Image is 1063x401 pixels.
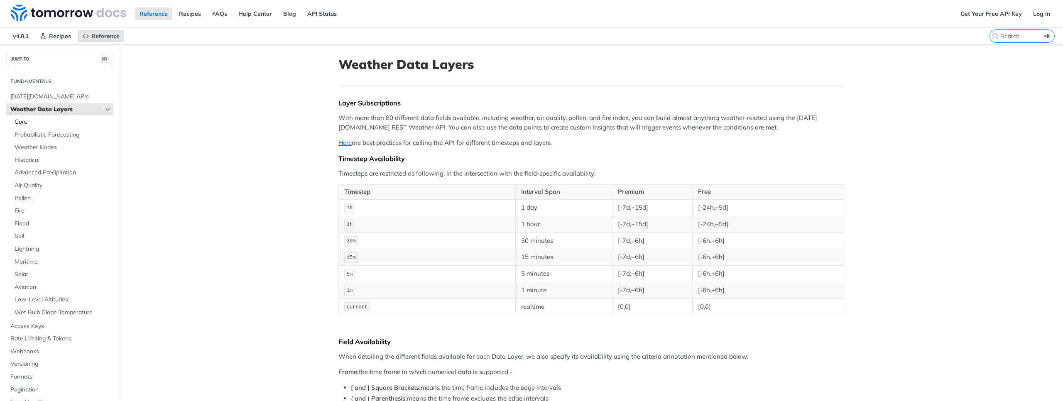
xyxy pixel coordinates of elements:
[10,154,113,166] a: Historical
[338,154,844,163] div: Timestep Availability
[10,192,113,205] a: Pollen
[612,185,693,200] th: Premium
[692,298,844,315] td: [0,0]
[10,179,113,192] a: Air Quality
[6,333,113,345] a: Rate Limiting & Tokens
[279,7,301,20] a: Blog
[10,230,113,242] a: Soil
[15,308,111,317] span: Wet Bulb Globe Temperature
[10,256,113,268] a: Maritime
[10,243,113,255] a: Lightning
[515,232,612,249] td: 30 minutes
[338,169,844,178] p: Timesteps are restricted as following, in the intersection with the field-specific availability:
[15,118,111,126] span: Core
[6,53,113,65] button: JUMP TO⌘/
[338,113,844,132] p: With more than 80 different data fields available, including weather, air quality, pollen, and fi...
[515,185,612,200] th: Interval Span
[515,282,612,298] td: 1 minute
[692,282,844,298] td: [-6h,+6h]
[10,347,111,356] span: Webhooks
[8,30,33,42] span: v4.0.1
[6,384,113,396] a: Pagination
[351,384,421,391] strong: [ and ] Square Brackets:
[338,57,844,72] h1: Weather Data Layers
[91,32,120,40] span: Reference
[515,266,612,282] td: 5 minutes
[1029,7,1055,20] a: Log In
[10,268,113,281] a: Solar
[612,232,693,249] td: [-7d,+6h]
[15,220,111,228] span: Flood
[15,296,111,304] span: Low-Level Altitudes
[6,358,113,370] a: Versioning
[6,320,113,333] a: Access Keys
[135,7,172,20] a: Reference
[15,232,111,240] span: Soil
[15,270,111,279] span: Solar
[339,185,516,200] th: Timestep
[347,222,353,227] span: 1h
[10,322,111,330] span: Access Keys
[338,352,844,362] p: When detailing the different fields available for each Data Layer, we also specify its availabili...
[612,282,693,298] td: [-7d,+6h]
[338,139,352,147] a: Here
[15,181,111,190] span: Air Quality
[10,93,111,101] span: [DATE][DOMAIN_NAME] APIs
[10,373,111,381] span: Formats
[15,245,111,253] span: Lightning
[351,383,844,393] li: means the time frame includes the edge intervals
[10,218,113,230] a: Flood
[692,232,844,249] td: [-6h,+6h]
[11,5,126,21] img: Tomorrow.io Weather API Docs
[15,258,111,266] span: Maritime
[15,156,111,164] span: Historical
[15,194,111,203] span: Pollen
[208,7,232,20] a: FAQs
[35,30,76,42] a: Recipes
[6,371,113,383] a: Formats
[15,207,111,215] span: Fire
[10,141,113,154] a: Weather Codes
[347,304,367,310] span: current
[6,90,113,103] a: [DATE][DOMAIN_NAME] APIs
[6,103,113,116] a: Weather Data LayersHide subpages for Weather Data Layers
[612,249,693,266] td: [-7d,+6h]
[347,255,356,261] span: 15m
[347,238,356,244] span: 30m
[234,7,277,20] a: Help Center
[78,30,124,42] a: Reference
[105,106,111,113] button: Hide subpages for Weather Data Layers
[347,205,353,211] span: 1d
[612,199,693,216] td: [-7d,+15d]
[692,216,844,232] td: [-24h,+5d]
[692,249,844,266] td: [-6h,+6h]
[338,368,359,376] strong: Frame:
[15,143,111,152] span: Weather Codes
[10,281,113,293] a: Aviation
[347,271,353,277] span: 5m
[100,56,109,63] span: ⌘/
[612,266,693,282] td: [-7d,+6h]
[10,293,113,306] a: Low-Level Altitudes
[338,138,844,148] p: are best practices for calling the API for different timesteps and layers.
[6,345,113,358] a: Webhooks
[338,99,844,107] div: Layer Subscriptions
[515,298,612,315] td: realtime
[10,386,111,394] span: Pagination
[6,78,113,85] h2: Fundamentals
[338,337,844,346] div: Field Availability
[515,199,612,216] td: 1 day
[10,306,113,319] a: Wet Bulb Globe Temperature
[49,32,71,40] span: Recipes
[10,105,103,114] span: Weather Data Layers
[612,298,693,315] td: [0,0]
[692,199,844,216] td: [-24h,+5d]
[10,116,113,128] a: Core
[338,367,844,377] p: the time frame in which numerical data is supported -
[303,7,341,20] a: API Status
[15,169,111,177] span: Advanced Precipitation
[15,283,111,291] span: Aviation
[515,249,612,266] td: 15 minutes
[515,216,612,232] td: 1 hour
[992,33,999,39] svg: Search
